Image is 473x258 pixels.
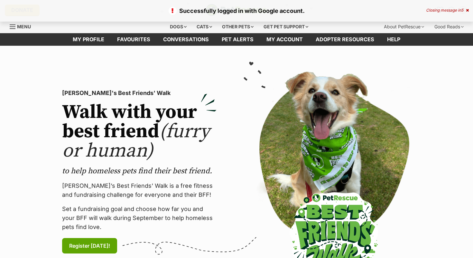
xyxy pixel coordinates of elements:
[62,181,217,199] p: [PERSON_NAME]’s Best Friends' Walk is a free fitness and fundraising challenge for everyone and t...
[62,103,217,161] h2: Walk with your best friend
[215,33,260,46] a: Pet alerts
[381,33,407,46] a: Help
[62,205,217,232] p: Set a fundraising goal and choose how far you and your BFF will walk during September to help hom...
[430,20,468,33] div: Good Reads
[157,33,215,46] a: conversations
[17,24,31,29] span: Menu
[69,242,110,250] span: Register [DATE]!
[62,119,210,163] span: (furry or human)
[309,33,381,46] a: Adopter resources
[62,89,217,98] p: [PERSON_NAME]'s Best Friends' Walk
[218,20,258,33] div: Other pets
[66,33,111,46] a: My profile
[259,20,313,33] div: Get pet support
[10,20,35,32] a: Menu
[62,166,217,176] p: to help homeless pets find their best friend.
[192,20,217,33] div: Cats
[62,238,117,253] a: Register [DATE]!
[165,20,191,33] div: Dogs
[260,33,309,46] a: My account
[111,33,157,46] a: Favourites
[379,20,429,33] div: About PetRescue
